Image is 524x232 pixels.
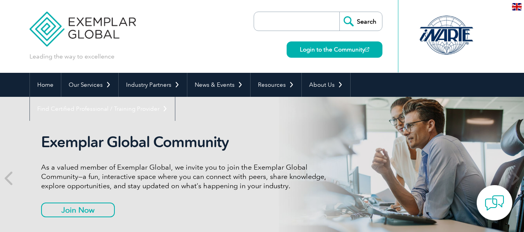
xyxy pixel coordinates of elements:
p: As a valued member of Exemplar Global, we invite you to join the Exemplar Global Community—a fun,... [41,163,332,191]
a: Join Now [41,203,115,217]
a: Resources [251,73,301,97]
a: News & Events [187,73,250,97]
a: Find Certified Professional / Training Provider [30,97,175,121]
a: Industry Partners [119,73,187,97]
img: open_square.png [365,47,369,52]
img: en [512,3,522,10]
a: Our Services [61,73,118,97]
input: Search [339,12,382,31]
a: About Us [302,73,350,97]
a: Login to the Community [287,41,382,58]
p: Leading the way to excellence [29,52,114,61]
img: contact-chat.png [485,193,504,213]
a: Home [30,73,61,97]
h2: Exemplar Global Community [41,133,332,151]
